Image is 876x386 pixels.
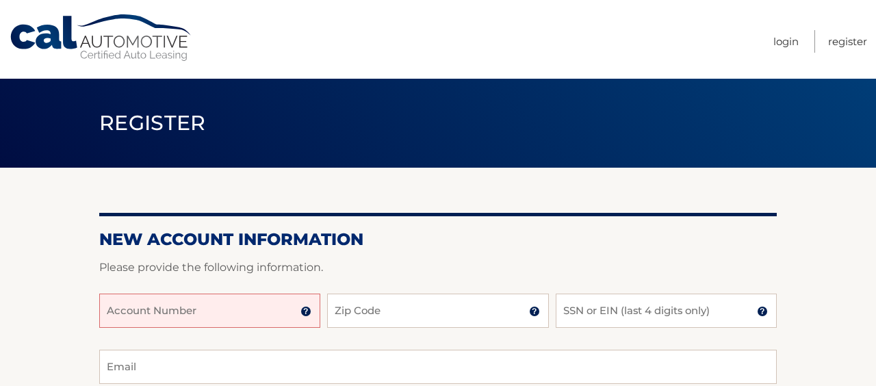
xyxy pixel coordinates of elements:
input: SSN or EIN (last 4 digits only) [556,294,777,328]
a: Register [828,30,867,53]
span: Register [99,110,206,136]
input: Zip Code [327,294,548,328]
a: Cal Automotive [9,14,194,62]
input: Account Number [99,294,320,328]
img: tooltip.svg [757,306,768,317]
h2: New Account Information [99,229,777,250]
img: tooltip.svg [529,306,540,317]
p: Please provide the following information. [99,258,777,277]
a: Login [773,30,799,53]
img: tooltip.svg [300,306,311,317]
input: Email [99,350,777,384]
